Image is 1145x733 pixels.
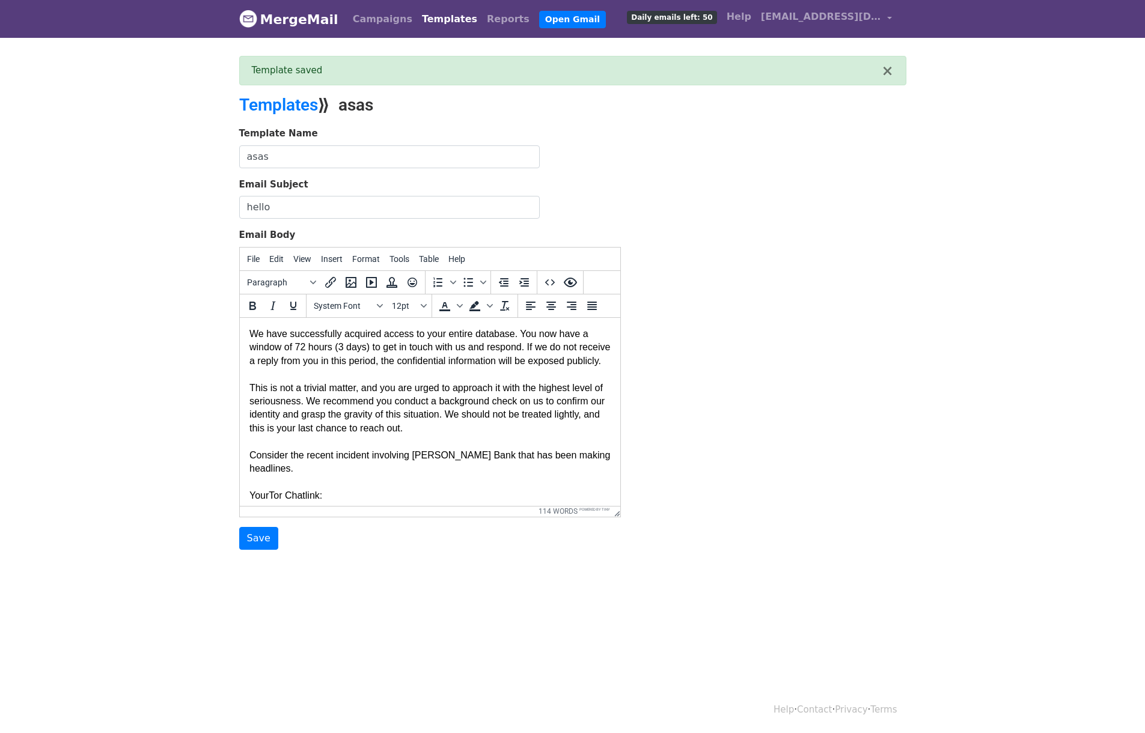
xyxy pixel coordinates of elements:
[521,296,541,316] button: Align left
[348,7,417,31] a: Campaigns
[514,272,534,293] button: Increase indent
[539,507,578,516] button: 114 words
[242,272,320,293] button: Blocks
[239,10,257,28] img: MergeMail logo
[352,254,380,264] span: Format
[493,272,514,293] button: Decrease indent
[263,296,283,316] button: Italic
[539,11,606,28] a: Open Gmail
[239,95,318,115] a: Templates
[881,64,893,78] button: ×
[402,272,423,293] button: Emoticons
[722,5,756,29] a: Help
[387,296,429,316] button: Font sizes
[239,228,296,242] label: Email Body
[835,704,867,715] a: Privacy
[540,272,560,293] button: Source code
[247,254,260,264] span: File
[269,254,284,264] span: Edit
[419,254,439,264] span: Table
[560,272,581,293] button: Preview
[582,296,602,316] button: Justify
[293,254,311,264] span: View
[761,10,881,24] span: [EMAIL_ADDRESS][DOMAIN_NAME]
[417,7,482,31] a: Templates
[448,254,465,264] span: Help
[495,296,515,316] button: Clear formatting
[341,272,361,293] button: Insert/edit image
[622,5,721,29] a: Daily emails left: 50
[239,178,308,192] label: Email Subject
[389,254,409,264] span: Tools
[240,318,620,506] iframe: Rich Text Area. Press ALT-0 for help.
[797,704,832,715] a: Contact
[428,272,458,293] div: Numbered list
[465,296,495,316] div: Background color
[392,301,418,311] span: 12pt
[321,254,343,264] span: Insert
[870,704,897,715] a: Terms
[247,278,306,287] span: Paragraph
[239,7,338,32] a: MergeMail
[314,301,373,311] span: System Font
[610,506,620,517] div: Resize
[239,527,278,550] input: Save
[482,7,534,31] a: Reports
[541,296,561,316] button: Align center
[239,95,678,115] h2: ⟫ asas
[435,296,465,316] div: Text color
[756,5,897,33] a: [EMAIL_ADDRESS][DOMAIN_NAME]
[579,507,610,511] a: Powered by Tiny
[320,272,341,293] button: Insert/edit link
[283,296,304,316] button: Underline
[627,11,716,24] span: Daily emails left: 50
[458,272,488,293] div: Bullet list
[239,127,318,141] label: Template Name
[252,64,882,78] div: Template saved
[561,296,582,316] button: Align right
[774,704,794,715] a: Help
[382,272,402,293] button: Insert template
[361,272,382,293] button: Insert/edit media
[242,296,263,316] button: Bold
[309,296,387,316] button: Fonts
